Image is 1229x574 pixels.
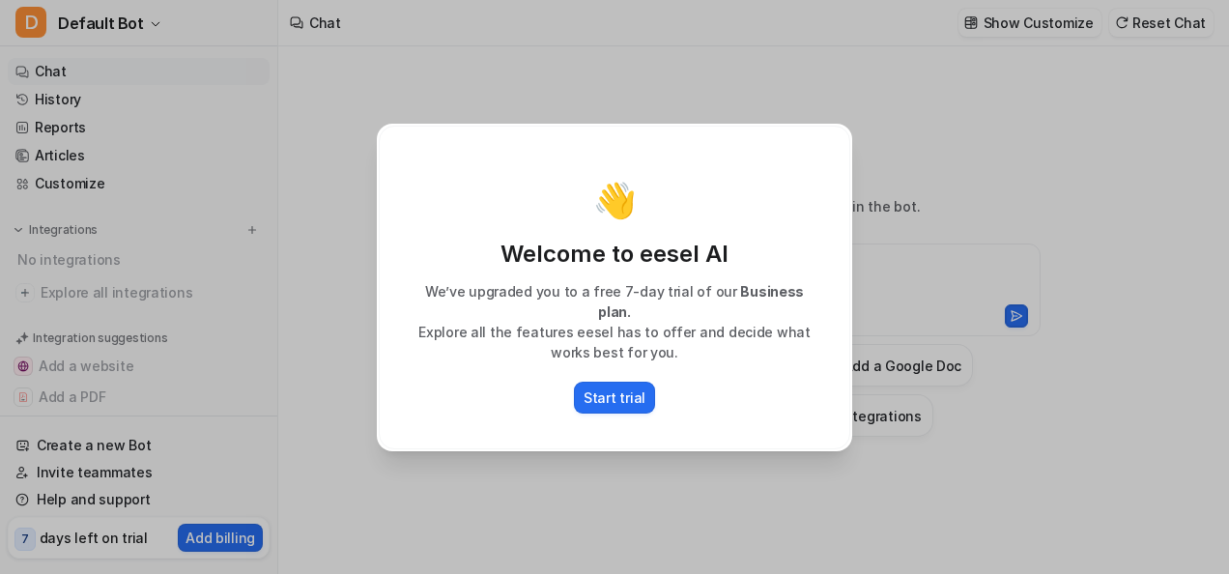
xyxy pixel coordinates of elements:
p: Start trial [584,387,645,408]
p: Welcome to eesel AI [399,239,830,270]
p: 👋 [593,181,637,219]
button: Start trial [574,382,655,414]
p: Explore all the features eesel has to offer and decide what works best for you. [399,322,830,362]
p: We’ve upgraded you to a free 7-day trial of our [399,281,830,322]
